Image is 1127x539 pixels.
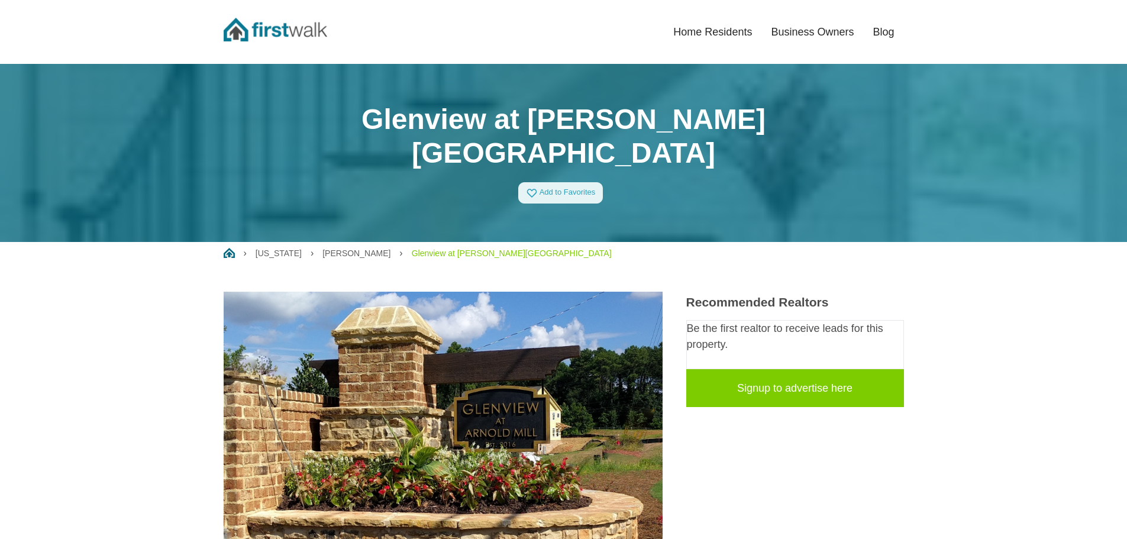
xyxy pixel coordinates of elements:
span: Add to Favorites [540,188,596,196]
a: [US_STATE] [256,248,302,258]
a: Business Owners [761,19,863,45]
p: Be the first realtor to receive leads for this property. [687,321,903,353]
a: Add to Favorites [518,182,603,204]
a: Blog [863,19,903,45]
a: [PERSON_NAME] [322,248,390,258]
a: Signup to advertise here [686,369,904,407]
h1: Glenview at [PERSON_NAME][GEOGRAPHIC_DATA] [224,102,904,170]
a: Glenview at [PERSON_NAME][GEOGRAPHIC_DATA] [412,248,612,258]
img: FirstWalk [224,18,327,41]
h3: Recommended Realtors [686,295,904,309]
a: Home Residents [664,19,761,45]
